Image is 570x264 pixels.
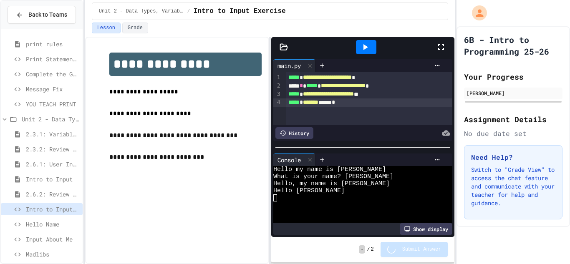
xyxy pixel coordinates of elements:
[26,175,79,184] span: Intro to Input
[273,73,282,82] div: 1
[471,166,555,207] p: Switch to "Grade View" to access the chat feature and communicate with your teacher for help and ...
[273,187,345,194] span: Hello [PERSON_NAME]
[400,223,452,235] div: Show display
[26,250,79,259] span: Madlibs
[275,127,313,139] div: History
[122,23,148,33] button: Grade
[26,100,79,108] span: YOU TEACH PRINT
[26,40,79,48] span: print rules
[26,70,79,78] span: Complete the Greeting
[471,152,555,162] h3: Need Help?
[99,8,184,15] span: Unit 2 - Data Types, Variables, [DEMOGRAPHIC_DATA]
[402,246,441,253] span: Submit Answer
[367,246,370,253] span: /
[371,246,374,253] span: 2
[26,130,79,138] span: 2.3.1: Variables and Data Types
[273,82,282,90] div: 2
[26,145,79,153] span: 2.3.2: Review - Variables and Data Types
[273,173,393,180] span: What is your name? [PERSON_NAME]
[187,8,190,15] span: /
[92,23,121,33] button: Lesson
[464,128,562,138] div: No due date set
[273,166,386,173] span: Hello my name is [PERSON_NAME]
[359,245,365,254] span: -
[464,71,562,83] h2: Your Progress
[273,180,390,187] span: Hello, my name is [PERSON_NAME]
[26,205,79,214] span: Intro to Input Exercise
[26,235,79,244] span: Input About Me
[26,220,79,229] span: Hello Name
[26,55,79,63] span: Print Statement Repair
[26,85,79,93] span: Message Fix
[22,115,79,123] span: Unit 2 - Data Types, Variables, [DEMOGRAPHIC_DATA]
[28,10,67,19] span: Back to Teams
[273,98,282,107] div: 4
[26,160,79,168] span: 2.6.1: User Input
[194,6,286,16] span: Intro to Input Exercise
[26,190,79,199] span: 2.6.2: Review - User Input
[273,90,282,98] div: 3
[464,113,562,125] h2: Assignment Details
[273,61,305,70] div: main.py
[463,3,489,23] div: My Account
[464,34,562,57] h1: 6B - Intro to Programming 25-26
[273,156,305,164] div: Console
[467,89,560,97] div: [PERSON_NAME]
